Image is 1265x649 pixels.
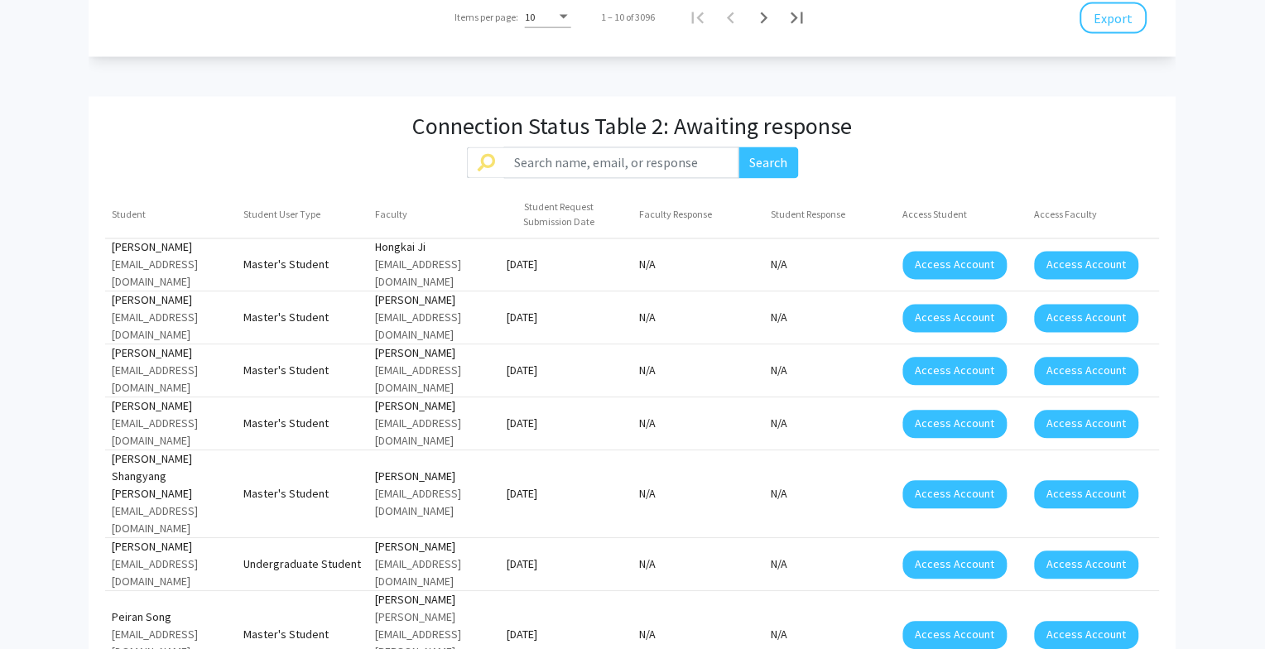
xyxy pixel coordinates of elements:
[112,208,146,223] div: Student
[764,352,896,392] mat-cell: N/A
[739,147,799,179] button: Search
[112,451,230,503] div: [PERSON_NAME] Shangyang [PERSON_NAME]
[903,305,1008,333] button: Access Account
[1035,252,1139,280] button: Access Account
[112,208,161,223] div: Student
[764,299,896,339] mat-cell: N/A
[1080,2,1147,34] button: Export
[112,345,230,363] div: [PERSON_NAME]
[903,252,1008,280] button: Access Account
[501,475,632,515] mat-cell: [DATE]
[112,556,230,591] div: [EMAIL_ADDRESS][DOMAIN_NAME]
[112,416,230,450] div: [EMAIL_ADDRESS][DOMAIN_NAME]
[897,192,1028,238] mat-header-cell: Access Student
[501,546,632,585] mat-cell: [DATE]
[237,546,368,585] mat-cell: Undergraduate Student
[764,405,896,445] mat-cell: N/A
[375,345,493,363] div: [PERSON_NAME]
[375,416,493,450] div: [EMAIL_ADDRESS][DOMAIN_NAME]
[632,246,764,286] mat-cell: N/A
[504,147,739,179] input: Search name, email, or response
[764,246,896,286] mat-cell: N/A
[501,352,632,392] mat-cell: [DATE]
[375,539,493,556] div: [PERSON_NAME]
[632,299,764,339] mat-cell: N/A
[632,352,764,392] mat-cell: N/A
[525,11,535,23] span: 10
[771,208,845,223] div: Student Response
[112,503,230,538] div: [EMAIL_ADDRESS][DOMAIN_NAME]
[632,546,764,585] mat-cell: N/A
[375,310,493,344] div: [EMAIL_ADDRESS][DOMAIN_NAME]
[12,574,70,637] iframe: Chat
[1035,481,1139,509] button: Access Account
[903,551,1008,579] button: Access Account
[632,475,764,515] mat-cell: N/A
[243,208,320,223] div: Student User Type
[632,405,764,445] mat-cell: N/A
[375,257,493,291] div: [EMAIL_ADDRESS][DOMAIN_NAME]
[112,239,230,257] div: [PERSON_NAME]
[375,208,407,223] div: Faculty
[501,246,632,286] mat-cell: [DATE]
[771,208,860,223] div: Student Response
[237,246,368,286] mat-cell: Master's Student
[501,405,632,445] mat-cell: [DATE]
[781,1,814,34] button: Last page
[112,310,230,344] div: [EMAIL_ADDRESS][DOMAIN_NAME]
[764,475,896,515] mat-cell: N/A
[112,539,230,556] div: [PERSON_NAME]
[714,1,748,34] button: Previous page
[375,469,493,486] div: [PERSON_NAME]
[903,411,1008,439] button: Access Account
[501,299,632,339] mat-cell: [DATE]
[237,405,368,445] mat-cell: Master's Student
[1035,305,1139,333] button: Access Account
[375,398,493,416] div: [PERSON_NAME]
[903,358,1008,386] button: Access Account
[375,363,493,397] div: [EMAIL_ADDRESS][DOMAIN_NAME]
[507,200,626,230] div: Student Request Submission Date
[112,609,230,627] div: Peiran Song
[1035,551,1139,579] button: Access Account
[375,239,493,257] div: Hongkai Ji
[112,398,230,416] div: [PERSON_NAME]
[525,12,571,24] mat-select: Items per page:
[639,208,712,223] div: Faculty Response
[237,475,368,515] mat-cell: Master's Student
[375,556,493,591] div: [EMAIL_ADDRESS][DOMAIN_NAME]
[375,208,422,223] div: Faculty
[112,257,230,291] div: [EMAIL_ADDRESS][DOMAIN_NAME]
[112,363,230,397] div: [EMAIL_ADDRESS][DOMAIN_NAME]
[243,208,335,223] div: Student User Type
[903,481,1008,509] button: Access Account
[748,1,781,34] button: Next page
[681,1,714,34] button: First page
[413,113,853,142] h3: Connection Status Table 2: Awaiting response
[375,592,493,609] div: [PERSON_NAME]
[375,292,493,310] div: [PERSON_NAME]
[455,10,518,25] div: Items per page:
[237,352,368,392] mat-cell: Master's Student
[375,486,493,521] div: [EMAIL_ADDRESS][DOMAIN_NAME]
[601,10,655,25] div: 1 – 10 of 3096
[764,546,896,585] mat-cell: N/A
[237,299,368,339] mat-cell: Master's Student
[1035,358,1139,386] button: Access Account
[1028,192,1160,238] mat-header-cell: Access Faculty
[507,200,611,230] div: Student Request Submission Date
[639,208,727,223] div: Faculty Response
[112,292,230,310] div: [PERSON_NAME]
[1035,411,1139,439] button: Access Account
